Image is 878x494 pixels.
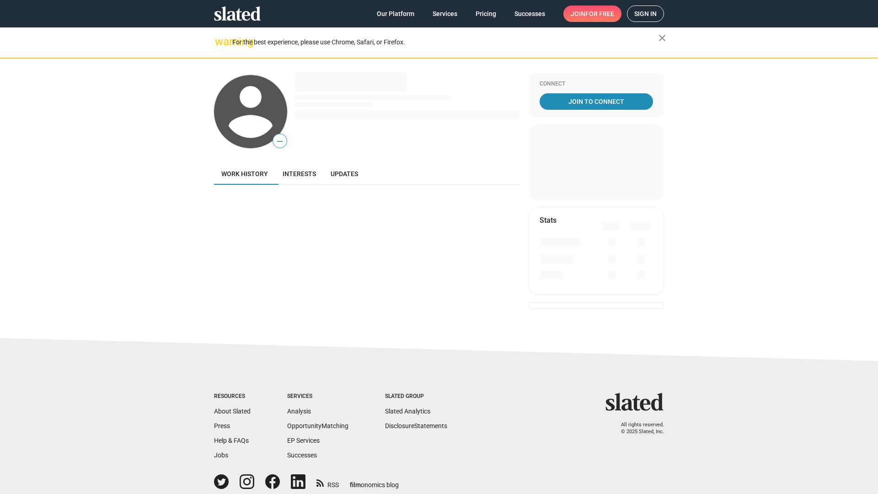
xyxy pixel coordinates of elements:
a: Successes [287,451,317,459]
a: filmonomics blog [350,473,399,489]
a: Jobs [214,451,228,459]
span: Work history [221,170,268,177]
span: Sign in [634,6,657,21]
span: Pricing [476,5,496,22]
a: Press [214,422,230,430]
a: Joinfor free [563,5,621,22]
span: for free [585,5,614,22]
a: Analysis [287,408,311,415]
span: film [350,481,361,489]
a: Work history [214,163,275,185]
span: Our Platform [377,5,414,22]
div: For the best experience, please use Chrome, Safari, or Firefox. [232,36,658,48]
a: About Slated [214,408,251,415]
a: Join To Connect [540,93,653,110]
span: Join To Connect [541,93,651,110]
span: Services [433,5,457,22]
a: RSS [316,475,339,489]
mat-icon: close [657,32,668,43]
mat-card-title: Stats [540,215,557,225]
a: Pricing [468,5,503,22]
a: Updates [323,163,365,185]
div: Resources [214,393,251,400]
span: Successes [514,5,545,22]
a: OpportunityMatching [287,422,348,430]
a: Slated Analytics [385,408,430,415]
span: Updates [331,170,358,177]
span: Join [571,5,614,22]
a: Interests [275,163,323,185]
a: Successes [507,5,552,22]
span: — [273,135,287,147]
a: Sign in [627,5,664,22]
div: Slated Group [385,393,447,400]
p: All rights reserved. © 2025 Slated, Inc. [611,422,664,435]
a: Help & FAQs [214,437,249,444]
span: Interests [283,170,316,177]
a: DisclosureStatements [385,422,447,430]
a: Services [425,5,465,22]
a: Our Platform [369,5,422,22]
div: Services [287,393,348,400]
div: Connect [540,81,653,88]
mat-icon: warning [215,36,226,47]
a: EP Services [287,437,320,444]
